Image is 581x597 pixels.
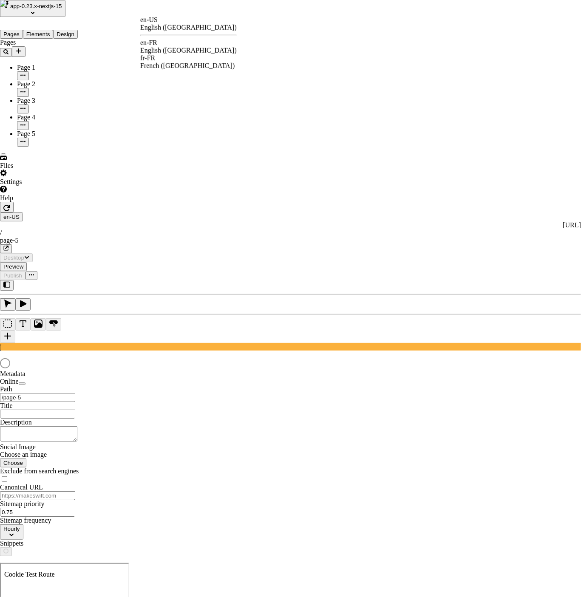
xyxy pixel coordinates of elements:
div: en-US [140,16,237,24]
div: English ([GEOGRAPHIC_DATA]) [140,24,237,31]
div: Open locale picker [140,16,237,70]
p: Cookie Test Route [3,7,124,14]
div: fr-FR [140,54,237,62]
div: English ([GEOGRAPHIC_DATA]) [140,47,237,54]
div: en-FR [140,39,237,47]
div: French ([GEOGRAPHIC_DATA]) [140,62,237,70]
